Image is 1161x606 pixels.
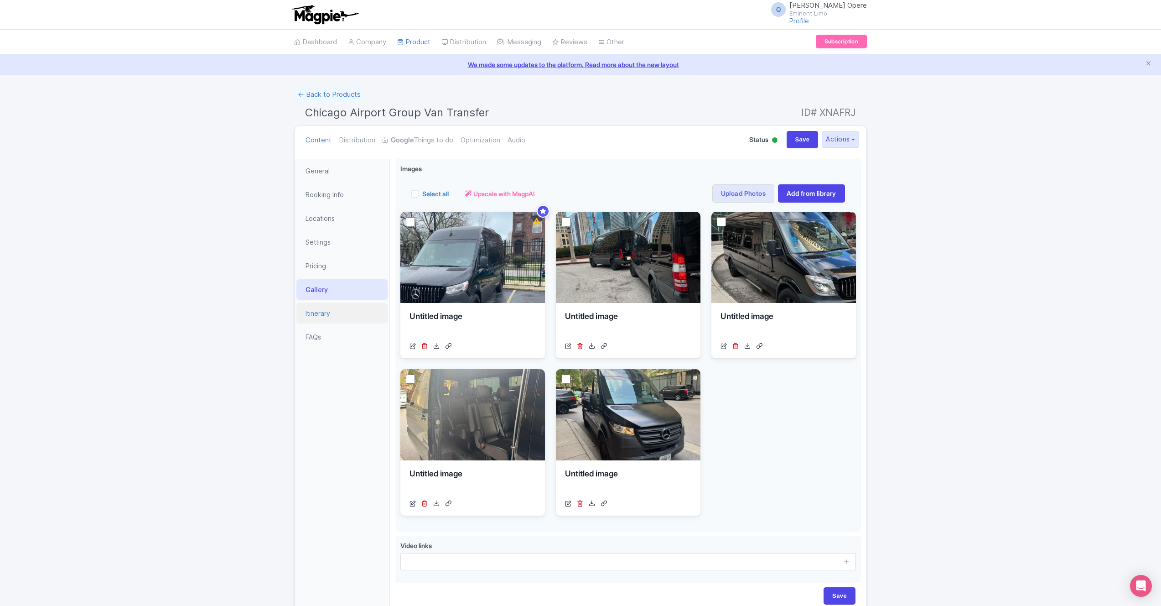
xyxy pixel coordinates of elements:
[296,208,388,229] a: Locations
[296,161,388,181] a: General
[778,184,845,203] a: Add from library
[294,86,364,104] a: ← Back to Products
[397,30,430,55] a: Product
[5,60,1156,69] a: We made some updates to the platform. Read more about the new layout
[508,126,525,155] a: Audio
[409,468,536,495] div: Untitled image
[1145,59,1152,69] button: Close announcement
[565,468,691,495] div: Untitled image
[720,310,847,338] div: Untitled image
[348,30,386,55] a: Company
[422,189,449,199] label: Select all
[465,189,535,199] a: Upscale with MagpAI
[409,310,536,338] div: Untitled image
[400,164,422,173] span: Images
[441,30,486,55] a: Distribution
[552,30,587,55] a: Reviews
[787,131,819,148] input: Save
[816,35,867,48] a: Subscription
[296,327,388,347] a: FAQs
[294,30,337,55] a: Dashboard
[305,106,489,119] span: Chicago Airport Group Van Transfer
[290,5,360,25] img: logo-ab69f6fb50320c5b225c76a69d11143b.png
[383,126,453,155] a: GoogleThings to do
[712,184,774,203] a: Upload Photos
[400,542,432,549] span: Video links
[822,131,859,148] button: Actions
[801,104,856,122] span: ID# XNAFRJ
[789,1,867,10] span: [PERSON_NAME] Opere
[296,256,388,276] a: Pricing
[473,189,535,199] span: Upscale with MagpAI
[391,135,414,146] strong: Google
[296,303,388,324] a: Itinerary
[296,184,388,205] a: Booking Info
[296,232,388,252] a: Settings
[824,587,855,605] input: Save
[789,10,867,16] small: Eminent Limo
[461,126,500,155] a: Optimization
[497,30,541,55] a: Messaging
[339,126,375,155] a: Distribution
[565,310,691,338] div: Untitled image
[766,2,867,16] a: Q [PERSON_NAME] Opere Eminent Limo
[770,134,779,148] div: Active
[771,2,786,17] span: Q
[306,126,332,155] a: Content
[749,135,768,144] span: Status
[789,17,809,25] a: Profile
[598,30,624,55] a: Other
[1130,575,1152,597] div: Open Intercom Messenger
[296,279,388,300] a: Gallery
